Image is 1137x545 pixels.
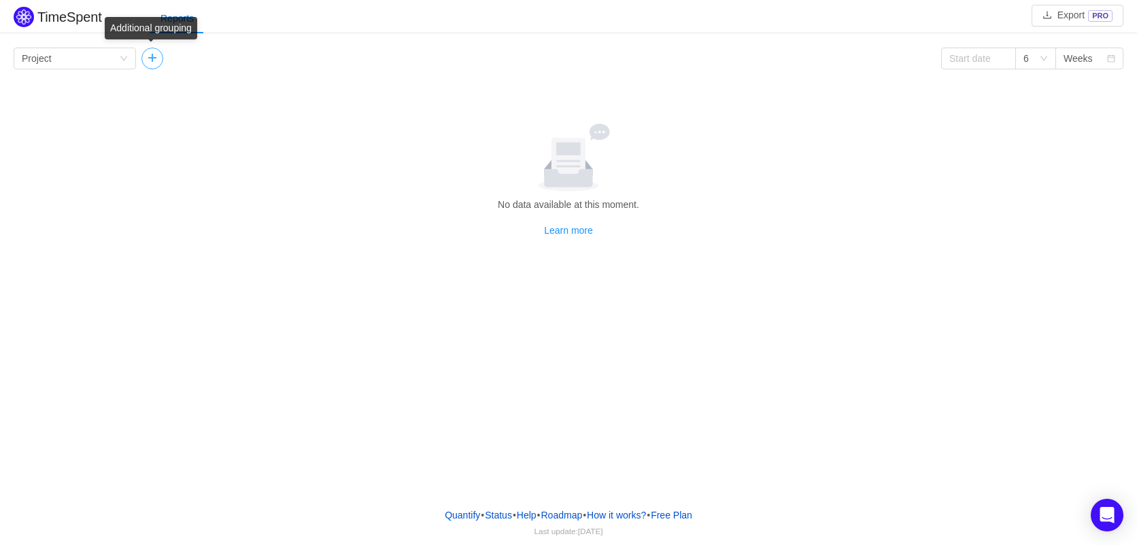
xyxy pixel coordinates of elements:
[22,48,52,69] div: Project
[586,505,647,525] button: How it works?
[14,7,34,27] img: Quantify logo
[647,510,650,521] span: •
[650,505,693,525] button: Free Plan
[941,48,1016,69] input: Start date
[541,505,583,525] a: Roadmap
[150,3,205,34] div: Reports
[544,225,593,236] a: Learn more
[1040,54,1048,64] i: icon: down
[578,527,603,535] span: [DATE]
[1023,48,1029,69] div: 6
[1107,54,1115,64] i: icon: calendar
[513,510,516,521] span: •
[444,505,481,525] a: Quantify
[537,510,541,521] span: •
[481,510,484,521] span: •
[1064,48,1093,69] div: Weeks
[120,54,128,64] i: icon: down
[484,505,513,525] a: Status
[1032,5,1123,27] button: icon: downloadExportPRO
[583,510,586,521] span: •
[534,527,603,535] span: Last update:
[1091,499,1123,531] div: Open Intercom Messenger
[37,10,102,24] h2: TimeSpent
[105,17,197,39] div: Additional grouping
[498,199,639,210] span: No data available at this moment.
[141,48,163,69] button: icon: plus
[516,505,537,525] a: Help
